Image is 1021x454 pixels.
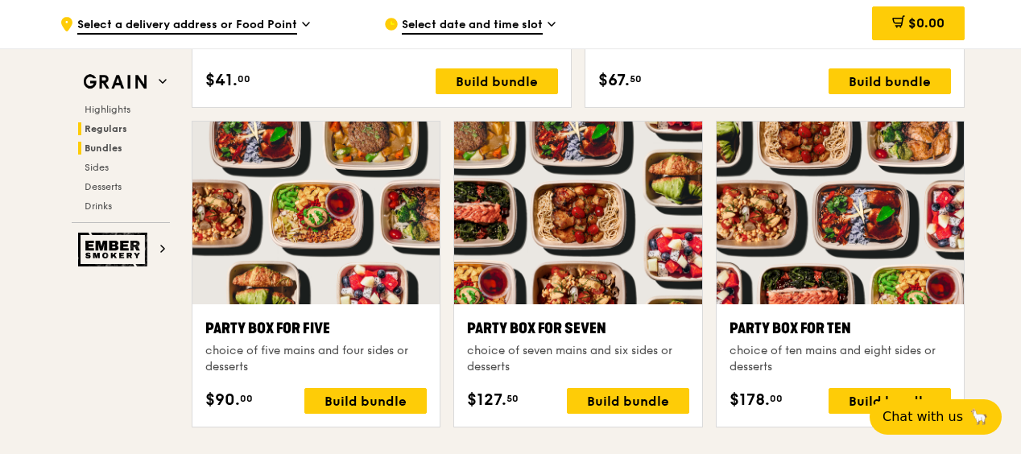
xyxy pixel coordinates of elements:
img: Grain web logo [78,68,152,97]
div: choice of five mains and four sides or desserts [205,343,427,375]
span: $178. [730,388,770,412]
span: 🦙 [969,407,989,427]
span: 00 [238,72,250,85]
span: 50 [506,392,519,405]
div: Build bundle [304,388,427,414]
div: Build bundle [829,68,951,94]
span: Bundles [85,142,122,154]
span: 00 [240,392,253,405]
span: Select a delivery address or Food Point [77,17,297,35]
div: choice of ten mains and eight sides or desserts [730,343,951,375]
span: $90. [205,388,240,412]
span: 50 [630,72,642,85]
span: Desserts [85,181,122,192]
button: Chat with us🦙 [870,399,1002,435]
span: Regulars [85,123,127,134]
span: 00 [770,392,783,405]
div: Build bundle [436,68,558,94]
span: Drinks [85,200,112,212]
span: $67. [598,68,630,93]
div: Party Box for Ten [730,317,951,340]
div: Build bundle [567,388,689,414]
div: Build bundle [829,388,951,414]
div: choice of seven mains and six sides or desserts [467,343,688,375]
div: Party Box for Seven [467,317,688,340]
span: Sides [85,162,109,173]
span: $0.00 [908,15,945,31]
img: Ember Smokery web logo [78,233,152,266]
span: Select date and time slot [402,17,543,35]
span: $41. [205,68,238,93]
span: $127. [467,388,506,412]
span: Highlights [85,104,130,115]
div: Party Box for Five [205,317,427,340]
span: Chat with us [883,407,963,427]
